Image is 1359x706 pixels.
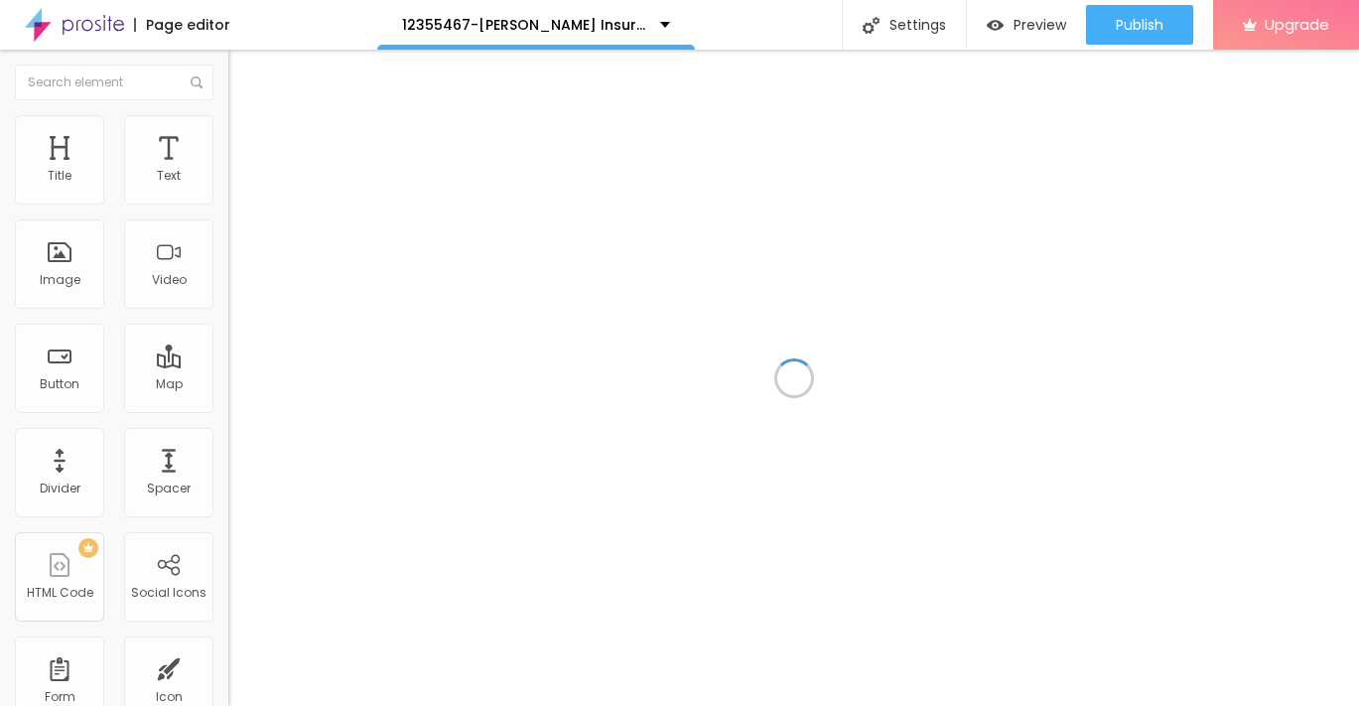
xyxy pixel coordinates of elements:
img: view-1.svg [987,17,1004,34]
div: Spacer [147,482,191,495]
div: Icon [156,690,183,704]
img: Icone [863,17,880,34]
button: Publish [1086,5,1193,45]
div: Text [157,169,181,183]
span: Preview [1014,17,1066,33]
div: Map [156,377,183,391]
span: Upgrade [1265,16,1329,33]
button: Preview [967,5,1086,45]
div: Video [152,273,187,287]
div: Social Icons [131,586,206,600]
img: Icone [191,76,203,88]
p: 12355467-[PERSON_NAME] Insurance Center [402,18,645,32]
div: Page editor [134,18,230,32]
div: HTML Code [27,586,93,600]
div: Divider [40,482,80,495]
div: Form [45,690,75,704]
div: Title [48,169,71,183]
input: Search element [15,65,213,100]
div: Button [40,377,79,391]
div: Image [40,273,80,287]
span: Publish [1116,17,1163,33]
